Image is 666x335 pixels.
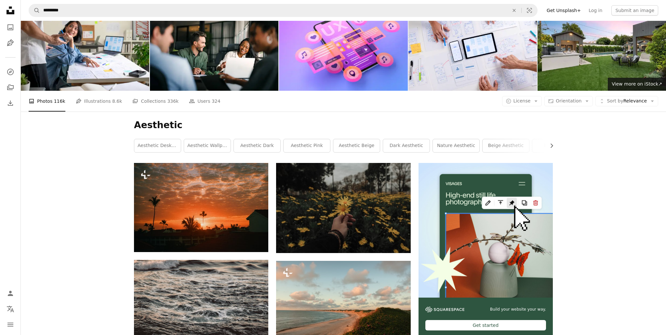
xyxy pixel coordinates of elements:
a: Home — Unsplash [4,4,17,18]
a: Collections [4,81,17,94]
a: the sun is setting over a city with palm trees [134,205,268,210]
a: Photos [4,21,17,34]
a: aesthetic dark [234,139,280,152]
h1: Aesthetic [134,119,553,131]
a: Get Unsplash+ [543,5,585,16]
img: file-1606177908946-d1eed1cbe4f5image [425,307,464,312]
img: file-1723602894256-972c108553a7image [419,163,553,297]
a: Log in / Sign up [4,287,17,300]
img: UX/UI designers discussing and brainstorming on wireframes for a website and mobile app prototype... [408,5,537,91]
button: Orientation [544,96,593,106]
img: UX/UI designers discussing and brainstorming on wireframes for a website and mobile app prototype... [21,5,149,91]
span: Orientation [556,98,581,103]
button: scroll list to the right [546,139,553,152]
a: Explore [4,65,17,78]
button: Visual search [522,4,537,17]
form: Find visuals sitewide [29,4,538,17]
a: View more on iStock↗ [608,78,666,91]
span: License [513,98,531,103]
button: Search Unsplash [29,4,40,17]
button: Language [4,302,17,315]
a: aesthetic beige [333,139,380,152]
span: View more on iStock ↗ [612,81,662,87]
span: 336k [167,98,179,105]
a: Illustrations 8.6k [76,91,122,112]
a: minimalist [532,139,579,152]
span: 8.6k [112,98,122,105]
a: Download History [4,97,17,110]
span: 324 [212,98,220,105]
a: aesthetic wallpaper [184,139,231,152]
button: License [502,96,542,106]
img: Group of young multi-ethnic startup business team collaborating on project in modern office [150,5,278,91]
button: Submit an image [611,5,658,16]
button: Sort byRelevance [595,96,658,106]
img: person holding yellow daisy flowers [276,163,410,253]
span: Sort by [607,98,623,103]
a: aesthetic desktop wallpaper [134,139,181,152]
a: A view of a beach with a grassy hill next to it [276,302,410,308]
button: Clear [507,4,521,17]
a: Log in [585,5,606,16]
img: User Experience in Focus: Smartphone with UX Design Elements Floating Above the Screen. 3D Render... [279,5,407,91]
button: Menu [4,318,17,331]
img: Modern backyard with pool and seating under evening sky [538,5,666,91]
a: nature aesthetic [433,139,479,152]
a: Users 324 [189,91,220,112]
a: beige aesthetic [483,139,529,152]
span: Build your website your way. [490,307,546,312]
div: Get started [425,320,546,330]
a: dark aesthetic [383,139,430,152]
a: Illustrations [4,36,17,49]
span: Relevance [607,98,647,104]
a: aesthetic pink [284,139,330,152]
img: the sun is setting over a city with palm trees [134,163,268,252]
a: person holding yellow daisy flowers [276,205,410,211]
a: Collections 336k [132,91,179,112]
